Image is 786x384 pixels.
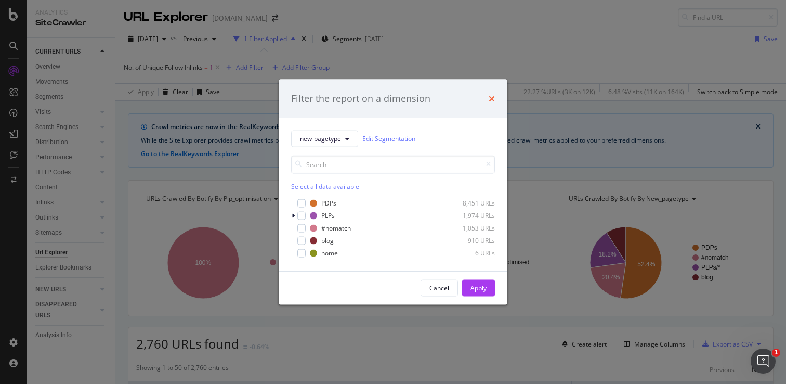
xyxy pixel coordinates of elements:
[444,236,495,245] div: 910 URLs
[462,279,495,296] button: Apply
[751,349,776,374] iframe: Intercom live chat
[321,249,338,258] div: home
[291,182,495,190] div: Select all data available
[470,284,487,292] div: Apply
[291,155,495,173] input: Search
[429,284,449,292] div: Cancel
[300,134,341,143] span: new-pagetype
[489,92,495,106] div: times
[321,236,334,245] div: blog
[444,211,495,220] div: 1,974 URLs
[421,279,458,296] button: Cancel
[291,92,430,106] div: Filter the report on a dimension
[772,349,780,357] span: 1
[321,199,336,208] div: PDPs
[362,133,415,144] a: Edit Segmentation
[321,211,335,220] div: PLPs
[444,249,495,258] div: 6 URLs
[444,224,495,233] div: 1,053 URLs
[321,224,351,233] div: #nomatch
[444,199,495,208] div: 8,451 URLs
[291,130,358,147] button: new-pagetype
[279,80,507,305] div: modal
